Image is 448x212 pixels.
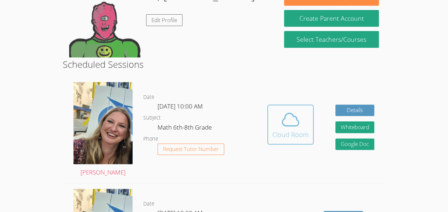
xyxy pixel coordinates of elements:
a: Select Teachers/Courses [284,31,379,48]
span: Request Tutor Number [163,146,219,152]
a: Details [335,105,375,116]
dt: Date [143,93,154,102]
a: Edit Profile [146,14,182,26]
button: Cloud Room [267,105,314,145]
dt: Phone [143,135,158,143]
dt: Date [143,200,154,208]
button: Whiteboard [335,121,375,133]
dd: Math 6th-8th Grade [158,122,213,135]
a: Google Doc [335,138,375,150]
button: Request Tutor Number [158,143,224,155]
div: Cloud Room [272,130,309,140]
h2: Scheduled Sessions [63,57,385,71]
span: [DATE] 10:00 AM [158,102,203,110]
dt: Subject [143,113,161,122]
button: Create Parent Account [284,10,379,27]
img: sarah.png [73,82,133,164]
a: [PERSON_NAME] [73,82,133,178]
